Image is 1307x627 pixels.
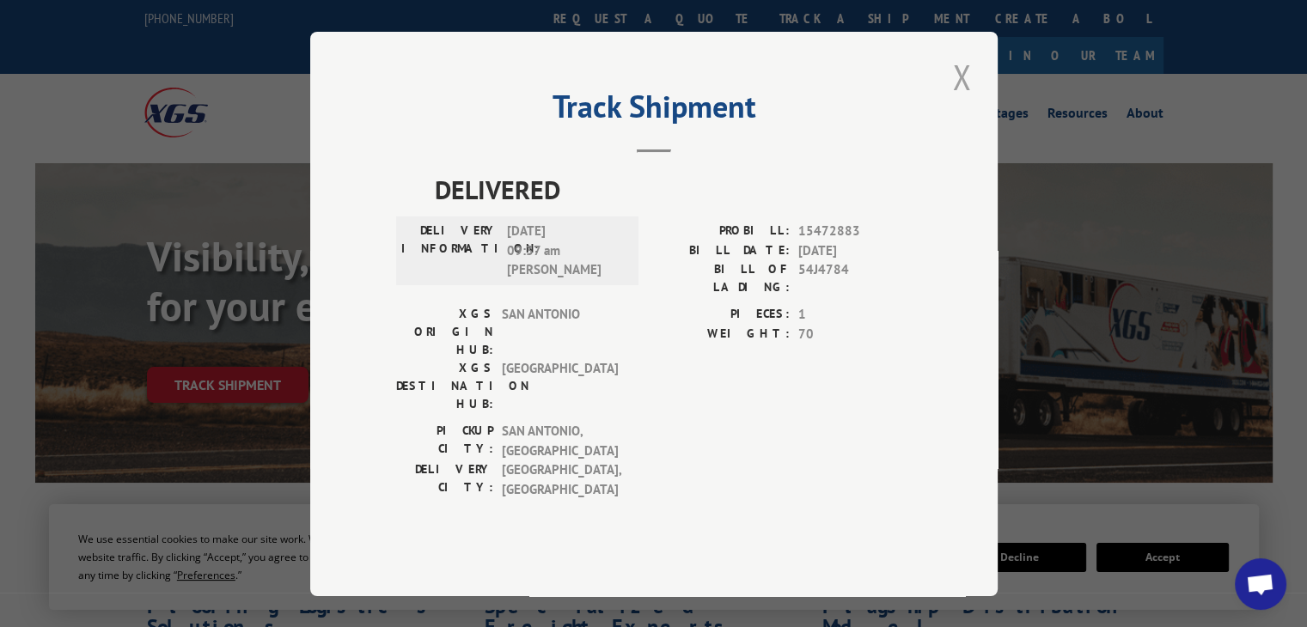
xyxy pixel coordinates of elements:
[654,222,790,241] label: PROBILL:
[396,94,912,127] h2: Track Shipment
[502,305,618,359] span: SAN ANTONIO
[1235,558,1286,610] a: Open chat
[396,305,493,359] label: XGS ORIGIN HUB:
[798,222,912,241] span: 15472883
[947,53,976,100] button: Close modal
[502,422,618,460] span: SAN ANTONIO , [GEOGRAPHIC_DATA]
[798,240,912,260] span: [DATE]
[798,260,912,296] span: 54J4784
[396,422,493,460] label: PICKUP CITY:
[654,240,790,260] label: BILL DATE:
[396,460,493,499] label: DELIVERY CITY:
[798,324,912,344] span: 70
[798,305,912,325] span: 1
[396,359,493,413] label: XGS DESTINATION HUB:
[435,170,912,209] span: DELIVERED
[502,359,618,413] span: [GEOGRAPHIC_DATA]
[507,222,623,280] span: [DATE] 09:37 am [PERSON_NAME]
[654,305,790,325] label: PIECES:
[401,222,498,280] label: DELIVERY INFORMATION:
[502,460,618,499] span: [GEOGRAPHIC_DATA] , [GEOGRAPHIC_DATA]
[654,324,790,344] label: WEIGHT:
[654,260,790,296] label: BILL OF LADING:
